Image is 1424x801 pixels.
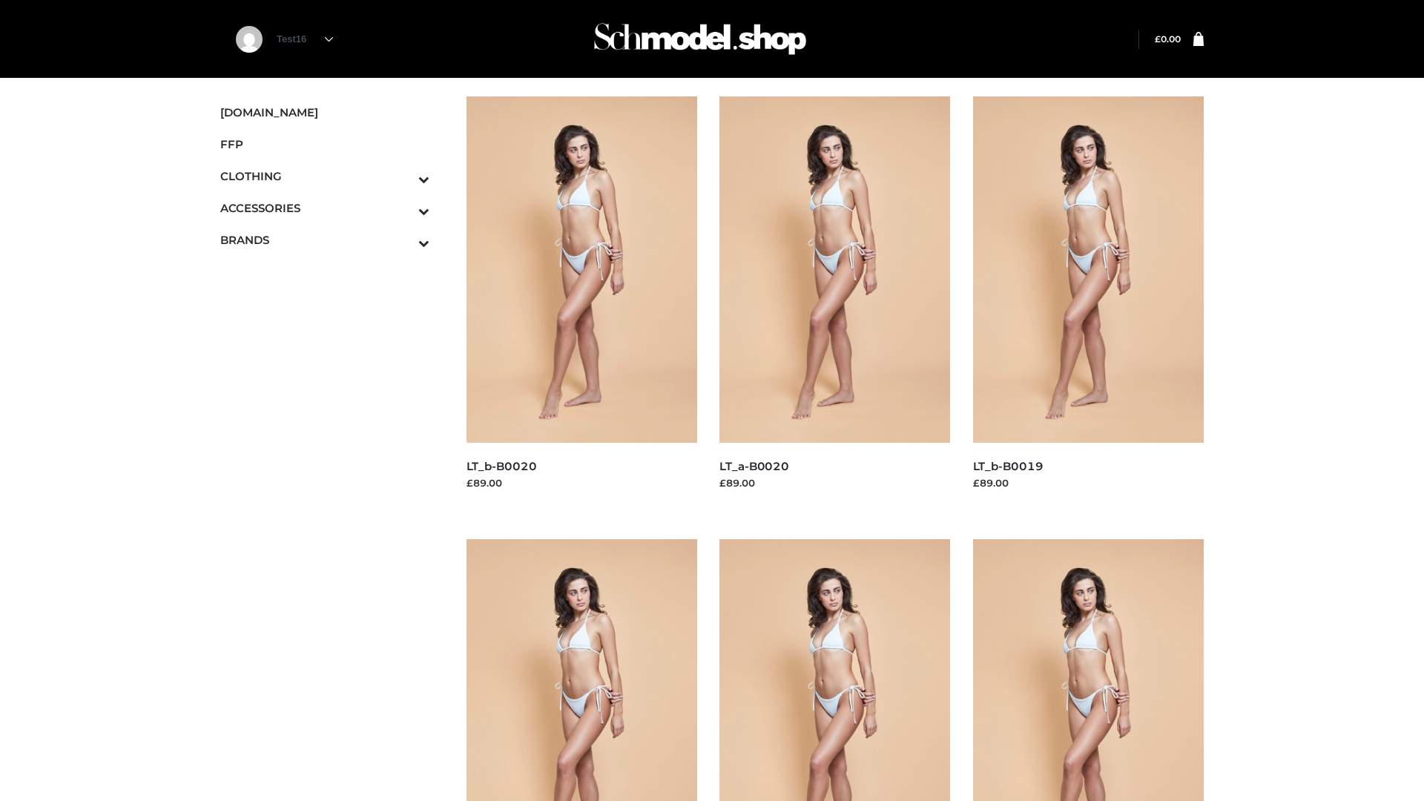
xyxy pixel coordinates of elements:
a: Test16 [277,33,333,44]
a: £0.00 [1155,33,1181,44]
a: Read more [973,492,1028,504]
a: Read more [467,492,521,504]
img: Schmodel Admin 964 [589,10,811,68]
a: LT_b-B0019 [973,459,1044,473]
span: CLOTHING [220,168,429,185]
a: FFP [220,128,429,160]
span: £ [1155,33,1161,44]
a: LT_a-B0020 [719,459,789,473]
button: Toggle Submenu [378,192,429,224]
a: Read more [719,492,774,504]
a: ACCESSORIESToggle Submenu [220,192,429,224]
div: £89.00 [467,475,698,490]
bdi: 0.00 [1155,33,1181,44]
div: £89.00 [973,475,1204,490]
span: [DOMAIN_NAME] [220,104,429,121]
a: BRANDSToggle Submenu [220,224,429,256]
span: BRANDS [220,231,429,248]
a: CLOTHINGToggle Submenu [220,160,429,192]
button: Toggle Submenu [378,160,429,192]
span: FFP [220,136,429,153]
div: £89.00 [719,475,951,490]
a: LT_b-B0020 [467,459,537,473]
button: Toggle Submenu [378,224,429,256]
span: ACCESSORIES [220,200,429,217]
a: [DOMAIN_NAME] [220,96,429,128]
